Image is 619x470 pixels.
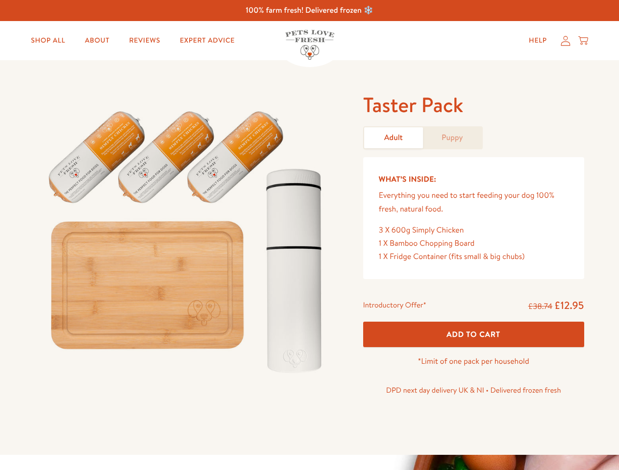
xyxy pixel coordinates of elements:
a: Help [521,31,555,50]
span: 1 X Bamboo Chopping Board [379,238,475,249]
a: Puppy [423,127,482,148]
a: About [77,31,117,50]
img: Pets Love Fresh [285,30,334,60]
a: Reviews [121,31,168,50]
p: Everything you need to start feeding your dog 100% fresh, natural food. [379,189,569,215]
div: Introductory Offer* [363,299,426,313]
p: DPD next day delivery UK & NI • Delivered frozen fresh [363,384,584,397]
p: *Limit of one pack per household [363,355,584,368]
s: £38.74 [528,301,552,312]
a: Shop All [23,31,73,50]
img: Taster Pack - Adult [35,92,340,383]
div: 3 X 600g Simply Chicken [379,224,569,237]
h5: What’s Inside: [379,173,569,186]
h1: Taster Pack [363,92,584,118]
span: £12.95 [554,298,584,312]
div: 1 X Fridge Container (fits small & big chubs) [379,250,569,263]
span: Add To Cart [446,329,500,339]
button: Add To Cart [363,322,584,348]
a: Expert Advice [172,31,243,50]
a: Adult [364,127,423,148]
